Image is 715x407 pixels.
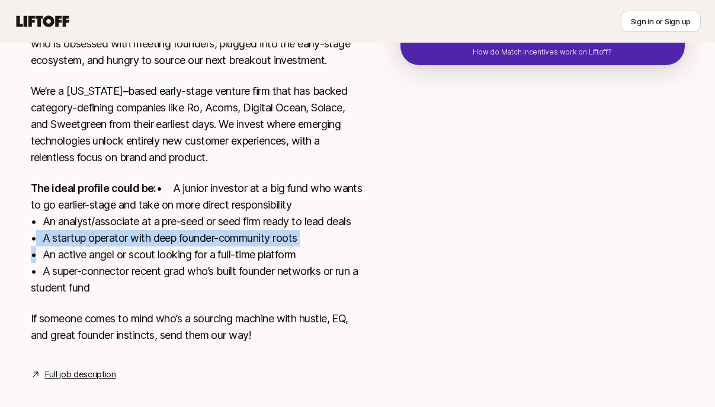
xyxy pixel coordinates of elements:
[621,11,701,32] button: Sign in or Sign up
[45,367,116,382] a: Full job description
[31,83,363,166] p: We’re a [US_STATE]–based early-stage venture firm that has backed category-defining companies lik...
[31,182,156,194] strong: The ideal profile could be:
[473,47,611,57] p: How do Match Incentives work on Liftoff?
[31,180,363,296] p: • A junior investor at a big fund who wants to go earlier-stage and take on more direct responsib...
[31,19,363,69] p: someone who is obsessed with meeting founders, plugged into the early-stage ecosystem, and hungry...
[31,310,363,344] p: If someone comes to mind who’s a sourcing machine with hustle, EQ, and great founder instincts, s...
